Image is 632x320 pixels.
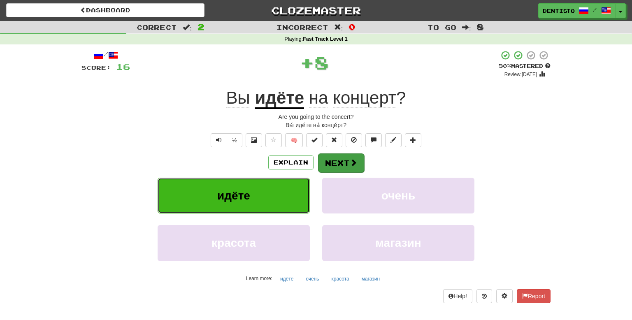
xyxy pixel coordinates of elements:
[276,23,328,31] span: Incorrect
[6,3,204,17] a: Dashboard
[375,237,421,249] span: магазин
[334,24,343,31] span: :
[443,289,472,303] button: Help!
[137,23,177,31] span: Correct
[81,121,551,129] div: Вы́ иде́те на́ конце́рт?
[365,133,382,147] button: Discuss sentence (alt+u)
[246,133,262,147] button: Show image (alt+x)
[543,7,575,14] span: Dentisto
[300,50,314,75] span: +
[306,133,323,147] button: Set this sentence to 100% Mastered (alt+m)
[333,88,396,108] span: концерт
[158,225,310,261] button: красота
[81,50,130,60] div: /
[357,273,384,285] button: магазин
[385,133,402,147] button: Edit sentence (alt+d)
[327,273,354,285] button: красота
[517,289,551,303] button: Report
[314,52,329,73] span: 8
[322,178,474,213] button: очень
[265,133,282,147] button: Favorite sentence (alt+f)
[322,225,474,261] button: магазин
[593,7,597,12] span: /
[301,273,323,285] button: очень
[197,22,204,32] span: 2
[268,155,314,169] button: Explain
[116,61,130,72] span: 16
[538,3,616,18] a: Dentisto /
[405,133,421,147] button: Add to collection (alt+a)
[276,273,298,285] button: идёте
[309,88,328,108] span: на
[217,3,415,18] a: Clozemaster
[211,237,256,249] span: красота
[304,88,406,108] span: ?
[158,178,310,213] button: идёте
[349,22,355,32] span: 0
[211,133,227,147] button: Play sentence audio (ctl+space)
[318,153,364,172] button: Next
[428,23,456,31] span: To go
[255,88,304,109] u: идёте
[504,72,537,77] small: Review: [DATE]
[477,22,484,32] span: 8
[227,133,242,147] button: ½
[226,88,250,108] span: Вы
[476,289,492,303] button: Round history (alt+y)
[285,133,303,147] button: 🧠
[81,113,551,121] div: Are you going to the concert?
[246,276,272,281] small: Learn more:
[346,133,362,147] button: Ignore sentence (alt+i)
[303,36,348,42] strong: Fast Track Level 1
[462,24,471,31] span: :
[499,63,551,70] div: Mastered
[326,133,342,147] button: Reset to 0% Mastered (alt+r)
[217,189,250,202] span: идёте
[499,63,511,69] span: 50 %
[381,189,415,202] span: очень
[209,133,242,147] div: Text-to-speech controls
[183,24,192,31] span: :
[81,64,111,71] span: Score:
